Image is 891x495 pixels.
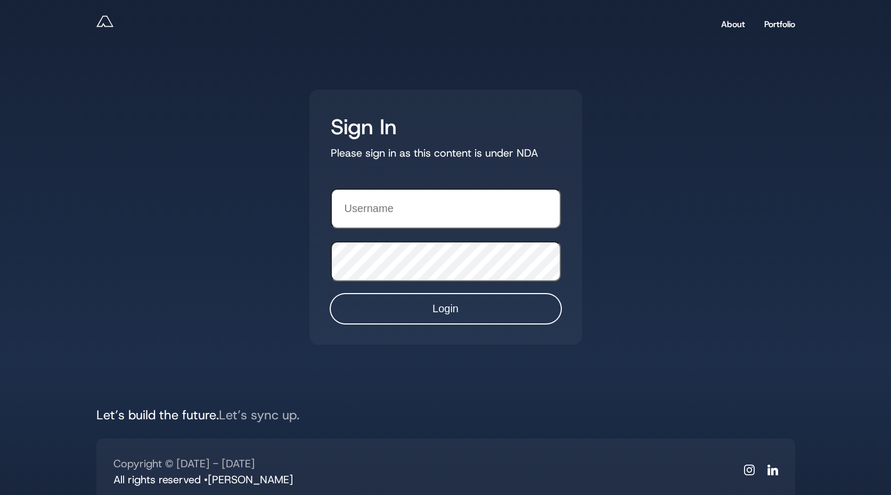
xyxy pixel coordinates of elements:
[96,409,795,421] h6: Let’s build the future.
[767,465,778,478] a: {title} on LinkedIN
[331,294,561,323] input: Login
[767,465,778,475] svg: LinkedIN
[208,472,293,488] a: Andy Reff
[113,472,293,488] div: All rights reserved •
[764,14,795,35] a: Portfolio
[744,465,755,478] a: {title} on Instagram
[96,13,113,36] a: Andy Reff - Lead Product Designer
[721,14,745,35] a: About
[331,189,561,229] input: Username
[744,465,755,475] svg: Instagram
[113,456,293,472] div: Copyright © [DATE] - [DATE]
[219,407,299,424] span: Let’s sync up.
